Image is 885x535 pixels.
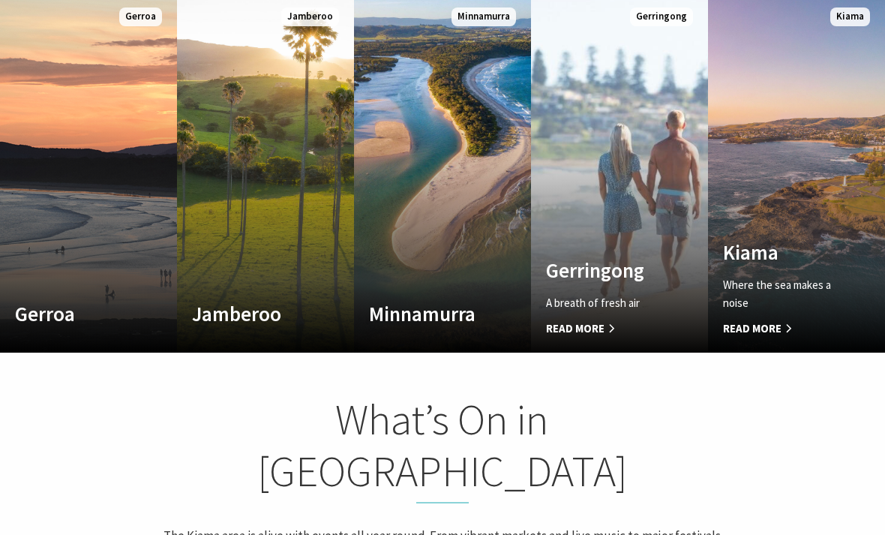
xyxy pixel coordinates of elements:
span: Read More [723,320,844,338]
h4: Jamberoo [192,302,313,326]
p: Where the sea makes a noise [723,276,844,312]
span: Kiama [830,8,870,26]
span: Gerringong [630,8,693,26]
span: Gerroa [119,8,162,26]
span: Minnamurra [451,8,516,26]
h4: Kiama [723,240,844,264]
h4: Gerroa [15,302,136,326]
span: Jamberoo [281,8,339,26]
p: A breath of fresh air [546,294,667,312]
h4: Minnamurra [369,302,490,326]
h2: What’s On in [GEOGRAPHIC_DATA] [154,394,732,503]
h4: Gerringong [546,258,667,282]
span: Read More [546,320,667,338]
